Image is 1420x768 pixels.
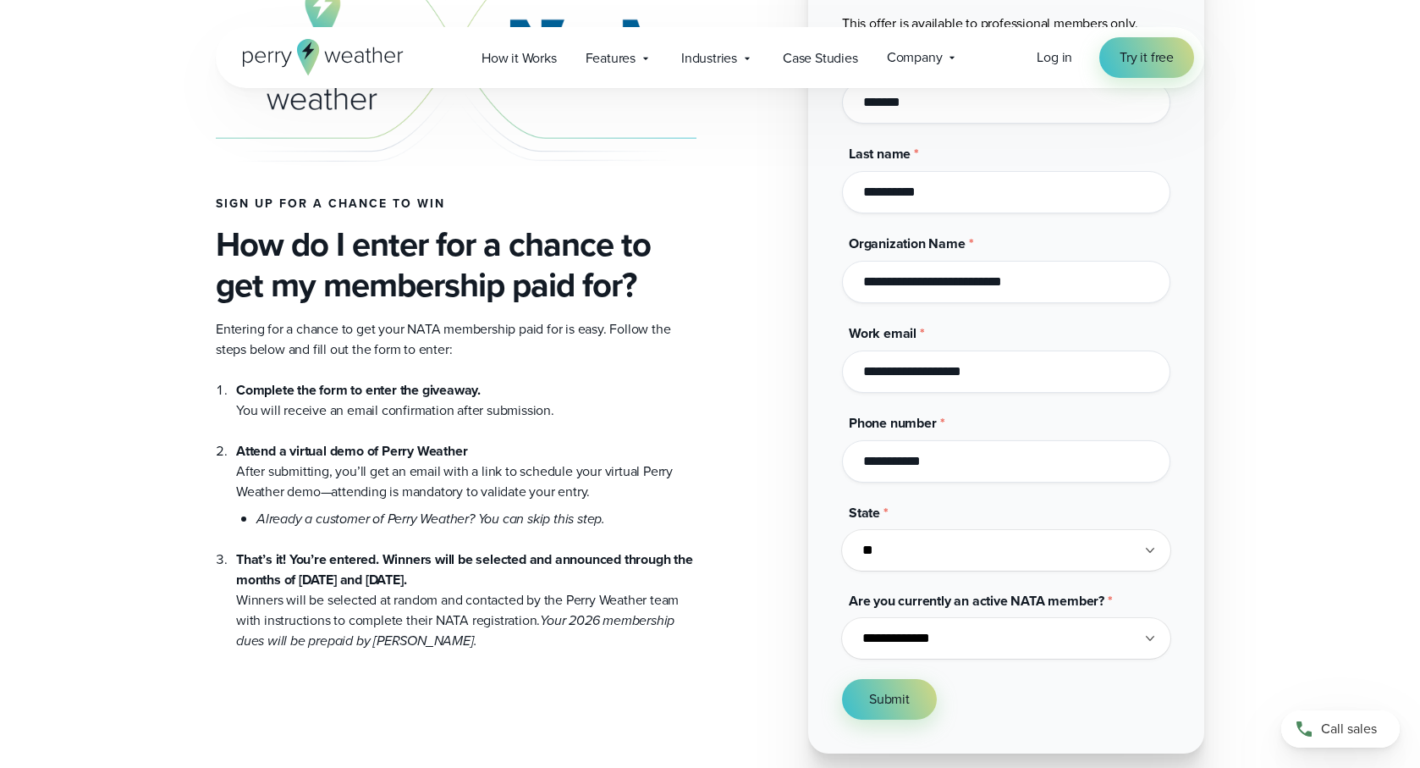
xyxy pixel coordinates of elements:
li: Winners will be selected at random and contacted by the Perry Weather team with instructions to c... [236,529,696,651]
em: Already a customer of Perry Weather? You can skip this step. [256,509,605,528]
span: Call sales [1321,719,1377,739]
strong: That’s it! You’re entered. Winners will be selected and announced through the months of [DATE] an... [236,550,693,589]
strong: Attend a virtual demo of Perry Weather [236,441,467,461]
li: You will receive an email confirmation after submission. [236,380,696,421]
span: Case Studies [783,48,858,69]
span: Are you currently an active NATA member? [849,591,1104,611]
span: State [849,503,880,522]
span: Phone number [849,413,937,433]
p: Entering for a chance to get your NATA membership paid for is easy. Follow the steps below and fi... [216,319,696,360]
span: How it Works [482,48,557,69]
strong: Complete the form to enter the giveaway. [236,380,481,400]
span: Log in [1037,47,1072,67]
span: Organization Name [849,234,966,253]
span: Industries [681,48,737,69]
h4: Sign up for a chance to win [216,197,696,211]
a: Case Studies [768,41,872,75]
a: How it Works [467,41,571,75]
a: Try it free [1099,37,1194,78]
button: Submit [842,679,937,720]
span: Submit [869,689,910,710]
span: Work email [849,323,916,343]
span: Features [586,48,636,69]
a: Call sales [1281,710,1400,748]
span: Try it free [1120,47,1174,68]
em: Your 2026 membership dues will be prepaid by [PERSON_NAME]. [236,611,674,650]
span: Company [887,47,943,68]
span: Last name [849,144,911,163]
li: After submitting, you’ll get an email with a link to schedule your virtual Perry Weather demo—att... [236,421,696,529]
h3: How do I enter for a chance to get my membership paid for? [216,224,696,306]
a: Log in [1037,47,1072,68]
